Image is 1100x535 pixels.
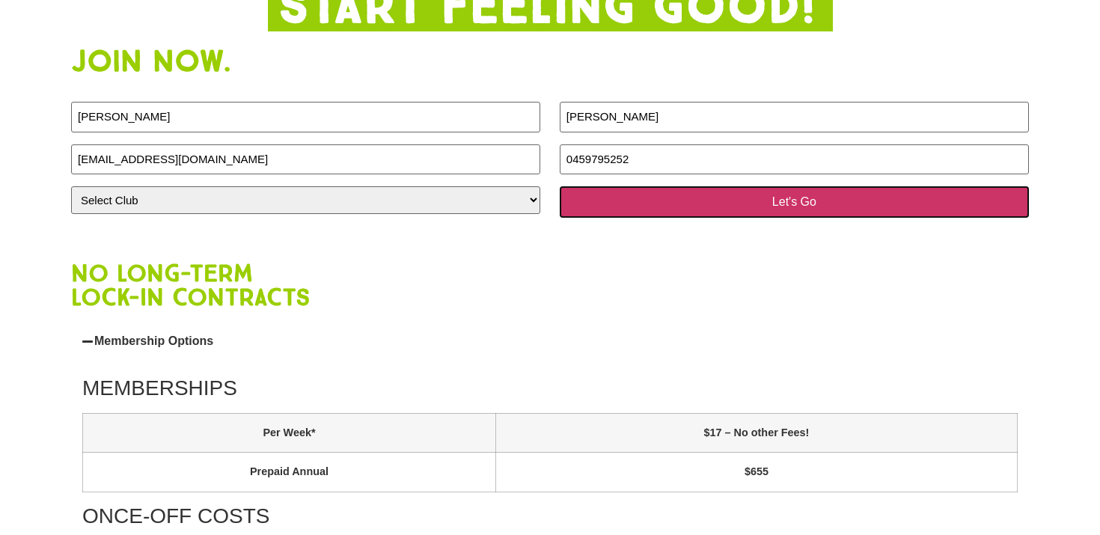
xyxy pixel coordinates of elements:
[71,144,540,175] input: Email
[560,144,1029,175] input: PHONE
[71,46,1029,76] h1: Join now.
[83,453,496,492] th: Prepaid Annual
[495,453,1017,492] th: $655
[71,102,540,132] input: FIRST NAME
[71,261,1029,309] h2: NO LONG-TERM LOCK-IN CONTRACTS
[71,324,1029,358] div: Membership Options
[82,376,1018,401] h3: MEMBERSHIPS
[94,334,213,347] a: Membership Options
[83,413,496,453] th: Per Week*
[82,504,1018,529] h3: ONCE-OFF COSTS
[560,186,1029,218] input: Let's Go
[495,413,1017,453] th: $17 – No other Fees!
[560,102,1029,132] input: LAST NAME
